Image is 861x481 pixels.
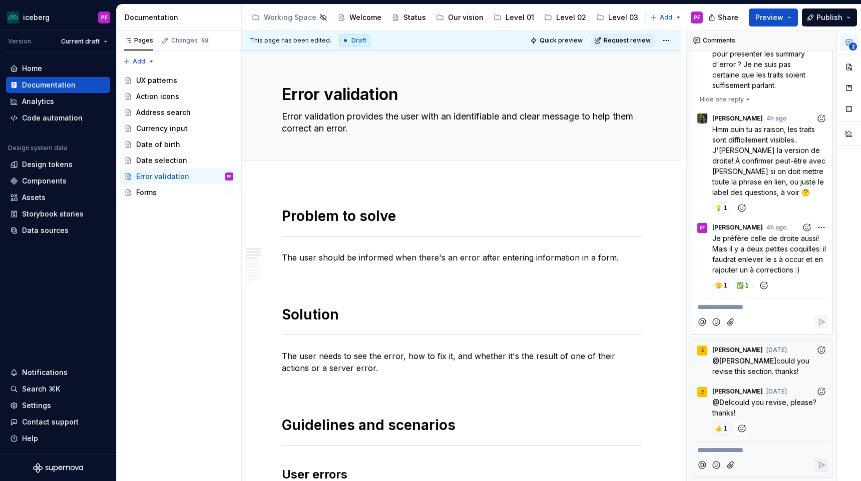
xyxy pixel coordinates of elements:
[6,381,110,397] button: Search ⌘K
[814,221,828,234] button: More
[712,422,731,434] button: 1 reaction, react with 👍️
[22,417,79,427] div: Contact support
[57,34,112,48] button: Current draft
[8,144,67,152] div: Design system data
[333,9,385,25] a: Welcome
[715,204,721,212] span: 💡
[540,9,590,25] a: Level 02
[697,113,707,123] img: Simon Désilets
[816,12,842,22] span: Publish
[756,279,773,291] button: Add reaction
[282,416,641,434] h1: Guidelines and scenarios
[22,63,42,73] div: Home
[22,176,67,186] div: Components
[755,12,783,22] span: Preview
[749,8,798,26] button: Preview
[712,202,731,214] button: 1 reaction, react with 💡
[120,120,237,136] a: Currency input
[712,346,763,354] span: [PERSON_NAME]
[695,298,828,312] div: Composer editor
[694,13,700,21] div: PF
[591,33,655,47] button: Request review
[120,184,237,200] a: Forms
[506,12,534,22] div: Level 01
[718,12,738,22] span: Share
[23,12,50,22] div: iceberg
[6,397,110,413] a: Settings
[136,155,187,165] div: Date selection
[61,37,100,45] span: Current draft
[22,367,68,377] div: Notifications
[403,12,426,22] div: Status
[22,80,76,90] div: Documentation
[700,224,705,232] div: PF
[120,72,237,200] div: Page tree
[282,251,641,263] p: The user should be informed when there's an error after entering information in a form.
[712,234,828,274] span: Je préfère celle de droite aussi! Mais il y a deux petites coquilles: il faudrat enlever le s à o...
[490,9,538,25] a: Level 01
[120,104,237,120] a: Address search
[703,8,745,26] button: Share
[644,9,705,25] a: UX patterns
[604,36,651,44] span: Request review
[814,385,828,398] button: Add reaction
[849,42,857,50] span: 2
[715,424,721,432] span: 👍️
[282,207,641,225] h1: Problem to solve
[120,152,237,168] a: Date selection
[715,281,721,289] span: 🫣
[802,8,857,26] button: Publish
[227,171,231,181] div: PF
[592,9,642,25] a: Level 03
[6,414,110,430] button: Contact support
[710,458,723,472] button: Add emoji
[387,9,430,25] a: Status
[527,33,587,47] button: Quick preview
[712,125,827,196] span: Hmm ouin tu as raison, les traits sont difficilement visibles.. J'[PERSON_NAME] la version de dro...
[248,9,331,25] a: Working Space
[540,36,583,44] span: Quick preview
[120,54,158,68] button: Add
[120,136,237,152] a: Date of birth
[712,18,815,89] span: Selon vous quelle presentation est la meilleurs entre ces 2 options pour presenter les summary d'...
[171,36,210,44] div: Changes
[136,139,180,149] div: Date of birth
[432,9,488,25] a: Our vision
[136,107,191,117] div: Address search
[136,187,157,197] div: Forms
[695,92,754,106] button: Hide one reply
[719,398,731,406] span: Del
[6,189,110,205] a: Assets
[136,75,177,85] div: UX patterns
[712,398,818,417] span: could you revise, please? thanks!
[814,458,828,472] button: Reply
[6,60,110,76] a: Home
[125,12,237,22] div: Documentation
[734,202,751,214] button: Add reaction
[724,315,738,329] button: Attach files
[695,441,828,455] div: Composer editor
[248,7,645,27] div: Page tree
[712,398,731,406] span: @
[349,12,381,22] div: Welcome
[745,281,749,289] span: 1
[701,388,704,396] div: E
[6,156,110,172] a: Design tokens
[712,279,731,291] button: 1 reaction, react with 🫣
[6,430,110,446] button: Help
[33,463,83,473] a: Supernova Logo
[6,93,110,109] a: Analytics
[22,159,73,169] div: Design tokens
[814,315,828,329] button: Reply
[712,114,763,122] span: [PERSON_NAME]
[6,222,110,238] a: Data sources
[719,356,776,365] span: [PERSON_NAME]
[280,108,639,136] textarea: Error validation provides the user with an identifiable and clear message to help them correct an...
[724,458,738,472] button: Attach files
[448,12,484,22] div: Our vision
[22,400,51,410] div: Settings
[695,315,709,329] button: Mention someone
[710,315,723,329] button: Add emoji
[734,422,751,434] button: Add reaction
[556,12,586,22] div: Level 02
